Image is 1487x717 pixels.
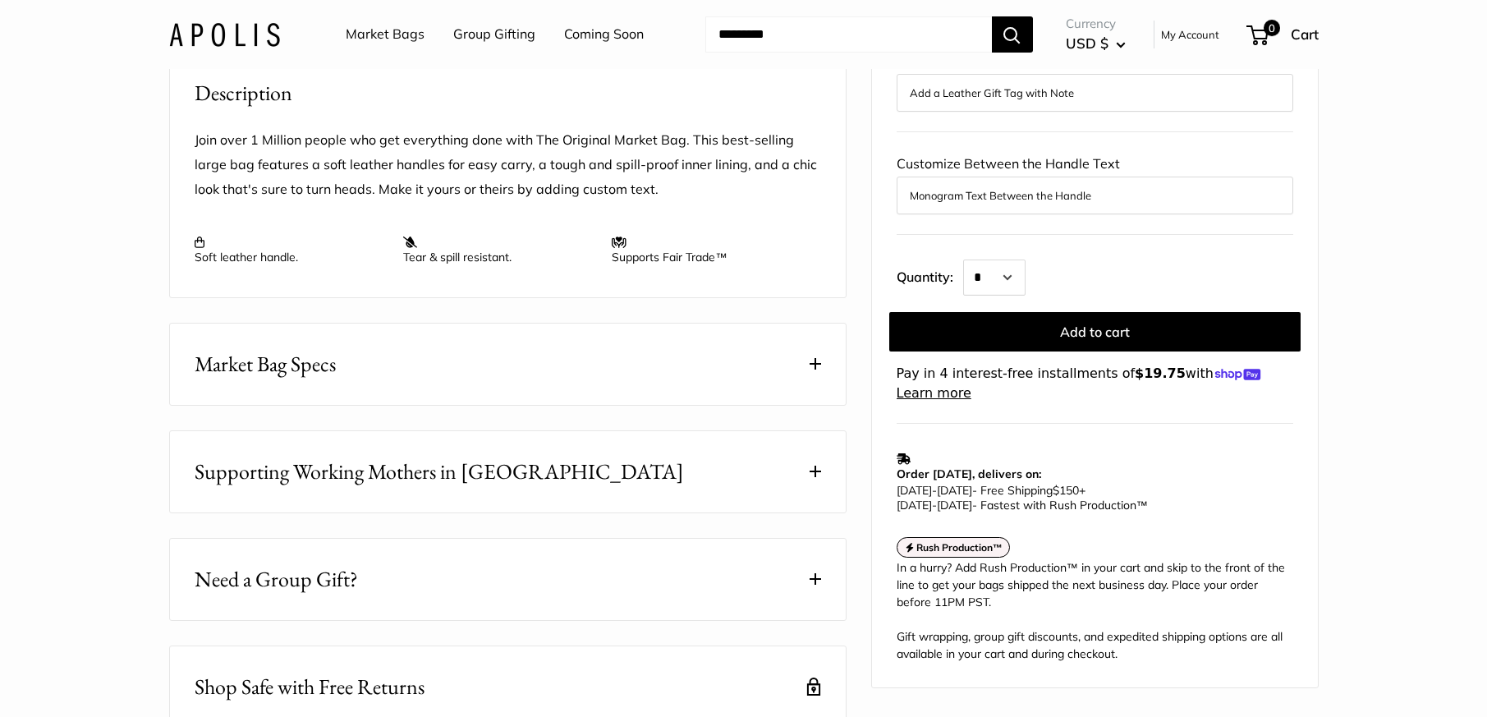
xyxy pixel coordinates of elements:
span: Market Bag Specs [195,348,336,380]
p: Tear & spill resistant. [403,235,595,264]
span: - Fastest with Rush Production™ [897,498,1148,512]
div: Choose Your Add-ons [897,49,1293,112]
span: Cart [1291,25,1319,43]
a: My Account [1161,25,1219,44]
p: Supports Fair Trade™ [612,235,804,264]
span: Supporting Working Mothers in [GEOGRAPHIC_DATA] [195,456,684,488]
span: - [932,483,937,498]
button: Supporting Working Mothers in [GEOGRAPHIC_DATA] [170,431,846,512]
span: Currency [1066,12,1126,35]
button: Add a Leather Gift Tag with Note [910,83,1280,103]
div: Customize Between the Handle Text [897,152,1293,214]
span: [DATE] [937,483,972,498]
button: Add to cart [889,312,1301,352]
span: [DATE] [897,483,932,498]
button: Need a Group Gift? [170,539,846,620]
span: [DATE] [897,498,932,512]
img: Apolis [169,22,280,46]
input: Search... [705,16,992,53]
h2: Shop Safe with Free Returns [195,671,425,703]
button: Monogram Text Between the Handle [910,186,1280,205]
span: 0 [1263,20,1279,36]
div: In a hurry? Add Rush Production™ in your cart and skip to the front of the line to get your bags ... [897,559,1293,663]
button: USD $ [1066,30,1126,57]
a: 0 Cart [1248,21,1319,48]
p: - Free Shipping + [897,483,1285,512]
span: $150 [1053,483,1079,498]
p: Soft leather handle. [195,235,387,264]
strong: Order [DATE], delivers on: [897,467,1041,481]
button: Search [992,16,1033,53]
label: Quantity: [897,255,963,296]
strong: Rush Production™ [916,541,1003,554]
span: - [932,498,937,512]
a: Group Gifting [453,22,535,47]
h2: Description [195,77,821,109]
span: [DATE] [937,498,972,512]
p: Join over 1 Million people who get everything done with The Original Market Bag. This best-sellin... [195,128,821,202]
a: Coming Soon [564,22,644,47]
button: Market Bag Specs [170,324,846,405]
span: USD $ [1066,34,1108,52]
a: Market Bags [346,22,425,47]
span: Need a Group Gift? [195,563,358,595]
